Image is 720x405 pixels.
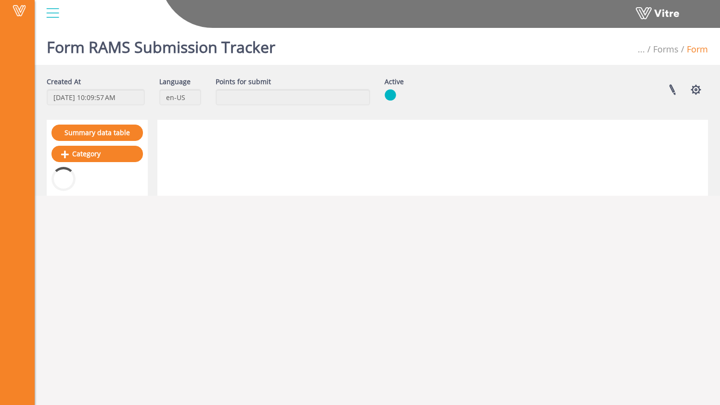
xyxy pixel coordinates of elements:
[653,43,679,55] a: Forms
[47,77,81,87] label: Created At
[679,43,708,56] li: Form
[385,89,396,101] img: yes
[51,146,143,162] a: Category
[51,125,143,141] a: Summary data table
[47,24,275,65] h1: Form RAMS Submission Tracker
[638,43,645,55] span: ...
[385,77,404,87] label: Active
[159,77,191,87] label: Language
[216,77,271,87] label: Points for submit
